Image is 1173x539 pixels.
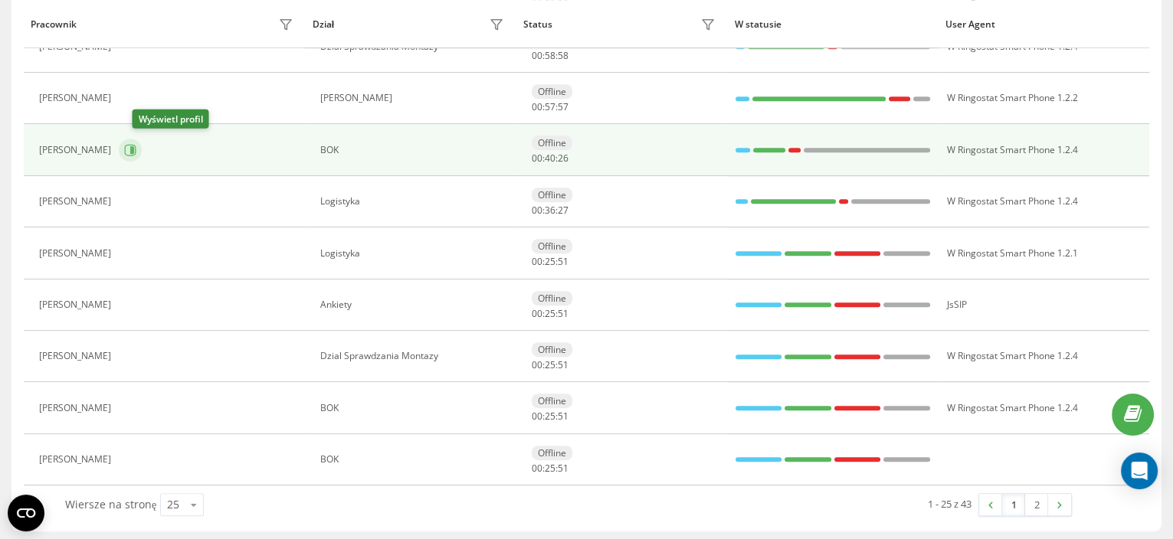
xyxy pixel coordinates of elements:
div: : : [532,205,568,216]
div: [PERSON_NAME] [39,351,115,361]
div: [PERSON_NAME] [320,93,507,103]
div: [PERSON_NAME] [39,145,115,155]
div: Open Intercom Messenger [1121,452,1158,489]
div: Logistyka [320,248,507,259]
span: JsSIP [947,298,967,311]
span: W Ringostat Smart Phone 1.2.4 [947,143,1078,156]
span: 51 [558,358,568,371]
span: W Ringostat Smart Phone 1.2.2 [947,91,1078,104]
span: 51 [558,307,568,320]
div: : : [532,309,568,319]
div: [PERSON_NAME] [39,454,115,465]
div: BOK [320,454,507,465]
div: User Agent [945,19,1142,30]
div: Dzial Sprawdzania Montazy [320,351,507,361]
span: W Ringostat Smart Phone 1.2.4 [947,349,1078,362]
span: 51 [558,410,568,423]
div: : : [532,102,568,113]
div: : : [532,256,568,267]
span: 25 [545,462,555,475]
span: 58 [545,49,555,62]
div: Pracownik [31,19,77,30]
div: Offline [532,394,572,408]
span: 00 [532,307,542,320]
span: 25 [545,255,555,268]
span: 57 [558,100,568,113]
span: 25 [545,410,555,423]
div: 25 [167,497,179,512]
span: 36 [545,204,555,217]
div: [PERSON_NAME] [39,403,115,413]
div: Ankiety [320,299,507,310]
div: Offline [532,239,572,253]
div: : : [532,360,568,371]
div: [PERSON_NAME] [39,41,115,52]
span: 58 [558,49,568,62]
span: 25 [545,358,555,371]
div: 1 - 25 z 43 [928,496,971,511]
span: 00 [532,152,542,165]
div: Offline [532,84,572,99]
a: 1 [1002,494,1025,515]
div: [PERSON_NAME] [39,93,115,103]
span: W Ringostat Smart Phone 1.2.4 [947,194,1078,207]
span: W Ringostat Smart Phone 1.2.1 [947,247,1078,260]
span: 00 [532,204,542,217]
div: : : [532,463,568,474]
div: Status [523,19,552,30]
span: 00 [532,358,542,371]
span: 51 [558,462,568,475]
div: BOK [320,145,507,155]
div: Offline [532,136,572,150]
div: W statusie [735,19,932,30]
div: [PERSON_NAME] [39,299,115,310]
span: 57 [545,100,555,113]
span: Wiersze na stronę [65,497,156,511]
div: Dzial Sprawdzania Montazy [320,41,507,52]
div: Logistyka [320,196,507,207]
span: 51 [558,255,568,268]
span: 00 [532,462,542,475]
div: : : [532,153,568,164]
div: [PERSON_NAME] [39,196,115,207]
span: 25 [545,307,555,320]
span: 00 [532,100,542,113]
div: : : [532,411,568,422]
div: Dział [313,19,334,30]
button: Open CMP widget [8,495,44,531]
div: Offline [532,342,572,357]
div: Offline [532,188,572,202]
span: 26 [558,152,568,165]
span: 27 [558,204,568,217]
a: 2 [1025,494,1048,515]
span: W Ringostat Smart Phone 1.2.4 [947,401,1078,414]
div: Wyświetl profil [133,109,209,129]
div: Offline [532,291,572,305]
div: BOK [320,403,507,413]
div: [PERSON_NAME] [39,248,115,259]
div: : : [532,51,568,61]
span: 40 [545,152,555,165]
span: 00 [532,255,542,268]
span: 00 [532,49,542,62]
span: 00 [532,410,542,423]
div: Offline [532,446,572,460]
